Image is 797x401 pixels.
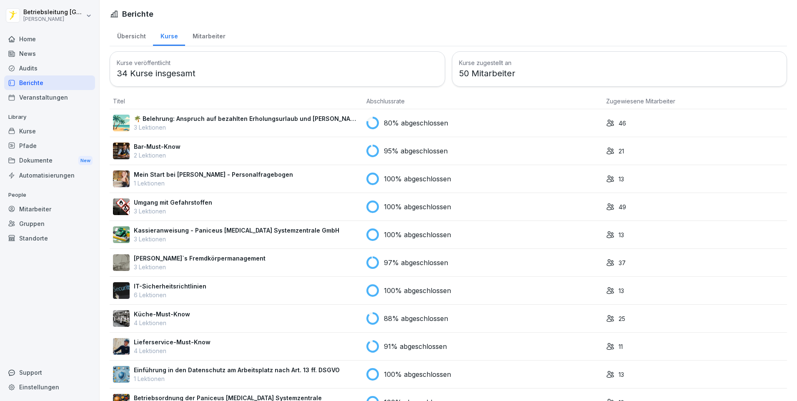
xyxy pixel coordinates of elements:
[134,207,212,216] p: 3 Lektionen
[113,115,130,131] img: s9mc00x6ussfrb3lxoajtb4r.png
[113,338,130,355] img: hu6txd6pq7tal1w0hbosth6a.png
[134,318,190,327] p: 4 Lektionen
[134,366,340,374] p: Einführung in den Datenschutz am Arbeitsplatz nach Art. 13 ff. DSGVO
[363,93,603,109] th: Abschlussrate
[4,153,95,168] div: Dokumente
[619,286,624,295] p: 13
[134,179,293,188] p: 1 Lektionen
[4,168,95,183] a: Automatisierungen
[113,254,130,271] img: ltafy9a5l7o16y10mkzj65ij.png
[134,170,293,179] p: Mein Start bei [PERSON_NAME] - Personalfragebogen
[113,198,130,215] img: ro33qf0i8ndaw7nkfv0stvse.png
[619,175,624,183] p: 13
[113,98,125,105] span: Titel
[134,114,360,123] p: 🌴 Belehrung: Anspruch auf bezahlten Erholungsurlaub und [PERSON_NAME]
[117,67,438,80] p: 34 Kurse insgesamt
[619,314,625,323] p: 25
[110,25,153,46] a: Übersicht
[4,153,95,168] a: DokumenteNew
[117,58,438,67] h3: Kurse veröffentlicht
[4,365,95,380] div: Support
[4,32,95,46] a: Home
[619,258,626,267] p: 37
[4,231,95,246] a: Standorte
[134,291,206,299] p: 6 Lektionen
[4,216,95,231] a: Gruppen
[619,203,626,211] p: 49
[4,138,95,153] a: Pfade
[619,370,624,379] p: 13
[134,282,206,291] p: IT-Sicherheitsrichtlinien
[134,310,190,318] p: Küche-Must-Know
[606,98,675,105] span: Zugewiesene Mitarbeiter
[619,119,626,128] p: 46
[113,310,130,327] img: gxc2tnhhndim38heekucasph.png
[384,230,451,240] p: 100% abgeschlossen
[134,198,212,207] p: Umgang mit Gefahrstoffen
[134,254,266,263] p: [PERSON_NAME]`s Fremdkörpermanagement
[384,369,451,379] p: 100% abgeschlossen
[113,143,130,159] img: avw4yih0pjczq94wjribdn74.png
[113,282,130,299] img: msj3dytn6rmugecro9tfk5p0.png
[134,226,339,235] p: Kassieranweisung - Paniceus [MEDICAL_DATA] Systemzentrale GmbH
[384,174,451,184] p: 100% abgeschlossen
[4,202,95,216] a: Mitarbeiter
[4,75,95,90] a: Berichte
[134,151,180,160] p: 2 Lektionen
[185,25,233,46] a: Mitarbeiter
[384,118,448,128] p: 80% abgeschlossen
[4,124,95,138] a: Kurse
[134,263,266,271] p: 3 Lektionen
[4,61,95,75] a: Audits
[619,147,624,155] p: 21
[134,142,180,151] p: Bar-Must-Know
[384,286,451,296] p: 100% abgeschlossen
[459,58,780,67] h3: Kurse zugestellt an
[23,16,84,22] p: [PERSON_NAME]
[113,226,130,243] img: fvkk888r47r6bwfldzgy1v13.png
[153,25,185,46] a: Kurse
[384,313,448,323] p: 88% abgeschlossen
[384,202,451,212] p: 100% abgeschlossen
[113,366,130,383] img: x7xa5977llyo53hf30kzdyol.png
[134,338,211,346] p: Lieferservice-Must-Know
[384,258,448,268] p: 97% abgeschlossen
[23,9,84,16] p: Betriebsleitung [GEOGRAPHIC_DATA]
[4,380,95,394] a: Einstellungen
[113,170,130,187] img: aaay8cu0h1hwaqqp9269xjan.png
[4,188,95,202] p: People
[134,374,340,383] p: 1 Lektionen
[384,341,447,351] p: 91% abgeschlossen
[384,146,448,156] p: 95% abgeschlossen
[78,156,93,165] div: New
[122,8,153,20] h1: Berichte
[619,342,623,351] p: 11
[619,231,624,239] p: 13
[134,235,339,243] p: 3 Lektionen
[4,110,95,124] p: Library
[134,346,211,355] p: 4 Lektionen
[4,90,95,105] a: Veranstaltungen
[4,46,95,61] a: News
[459,67,780,80] p: 50 Mitarbeiter
[134,123,360,132] p: 3 Lektionen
